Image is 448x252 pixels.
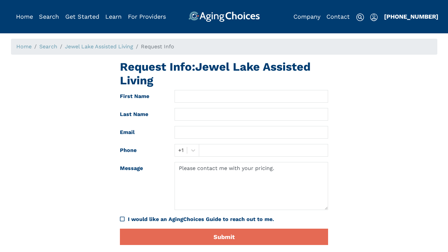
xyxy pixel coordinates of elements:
div: I would like an AgingChoices Guide to reach out to me. [128,215,328,223]
label: Phone [115,144,170,157]
a: Search [39,43,57,50]
button: Submit [120,229,328,245]
label: Message [115,162,170,210]
a: Learn [105,13,122,20]
a: Contact [326,13,350,20]
div: Popover trigger [39,11,59,22]
a: Home [16,13,33,20]
div: Popover trigger [370,11,378,22]
div: I would like an AgingChoices Guide to reach out to me. [120,215,328,223]
a: Search [39,13,59,20]
label: Email [115,126,170,139]
label: First Name [115,90,170,103]
a: Jewel Lake Assisted Living [65,43,133,50]
a: [PHONE_NUMBER] [384,13,438,20]
a: Get Started [65,13,99,20]
span: Request Info [141,43,174,50]
img: user-icon.svg [370,13,378,21]
h1: Request Info: Jewel Lake Assisted Living [120,60,328,87]
nav: breadcrumb [11,39,437,55]
a: For Providers [128,13,166,20]
img: search-icon.svg [356,13,364,21]
a: Home [16,43,32,50]
img: AgingChoices [188,11,259,22]
label: Last Name [115,108,170,121]
textarea: Please contact me with your pricing. [175,162,328,210]
a: Company [293,13,320,20]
